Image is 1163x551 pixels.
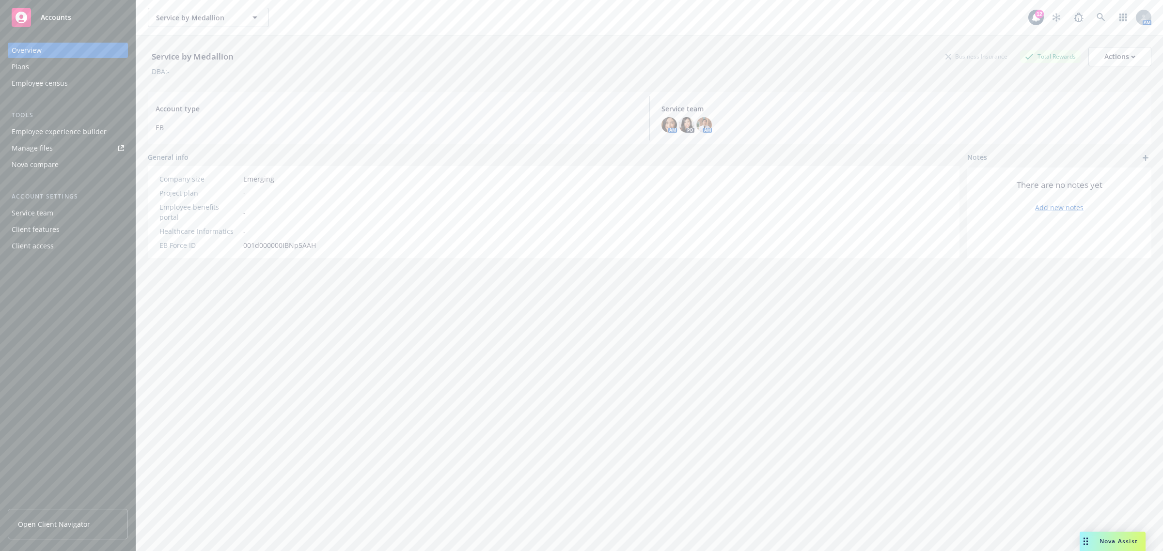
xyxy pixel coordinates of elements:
div: 12 [1035,10,1044,18]
a: Client access [8,238,128,254]
span: 001d000000IBNp5AAH [243,240,316,250]
button: Nova Assist [1080,532,1146,551]
div: Employee experience builder [12,124,107,139]
a: add [1140,152,1151,164]
div: Actions [1104,47,1135,66]
span: Nova Assist [1100,537,1138,545]
div: Client access [12,238,54,254]
a: Service team [8,205,128,221]
span: Emerging [243,174,274,184]
span: Notes [967,152,987,164]
div: Healthcare Informatics [159,226,239,236]
span: Service by Medallion [156,13,240,23]
span: Accounts [41,14,71,21]
a: Manage files [8,140,128,156]
div: Project plan [159,188,239,198]
span: - [243,226,246,236]
div: DBA: - [152,66,170,77]
span: Account type [156,104,638,114]
div: Nova compare [12,157,59,172]
div: Drag to move [1080,532,1092,551]
span: General info [148,152,189,162]
button: Actions [1088,47,1151,66]
button: Service by Medallion [148,8,269,27]
a: Employee census [8,76,128,91]
span: Service team [661,104,1144,114]
div: Employee benefits portal [159,202,239,222]
img: photo [679,117,694,133]
span: Open Client Navigator [18,519,90,529]
span: There are no notes yet [1017,179,1102,191]
div: Company size [159,174,239,184]
div: Tools [8,110,128,120]
span: - [243,207,246,217]
img: photo [696,117,712,133]
a: Employee experience builder [8,124,128,139]
a: Accounts [8,4,128,31]
a: Plans [8,59,128,75]
div: Service by Medallion [148,50,237,63]
div: Business Insurance [941,50,1012,62]
img: photo [661,117,677,133]
div: Service team [12,205,53,221]
div: Total Rewards [1020,50,1081,62]
a: Overview [8,43,128,58]
a: Switch app [1114,8,1133,27]
a: Client features [8,222,128,237]
div: Account settings [8,192,128,201]
div: Manage files [12,140,53,156]
span: EB [156,122,638,133]
a: Nova compare [8,157,128,172]
div: Plans [12,59,29,75]
a: Add new notes [1035,202,1084,213]
div: Overview [12,43,42,58]
div: EB Force ID [159,240,239,250]
span: - [243,188,246,198]
div: Employee census [12,76,68,91]
a: Stop snowing [1047,8,1066,27]
a: Search [1091,8,1111,27]
a: Report a Bug [1069,8,1088,27]
div: Client features [12,222,60,237]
